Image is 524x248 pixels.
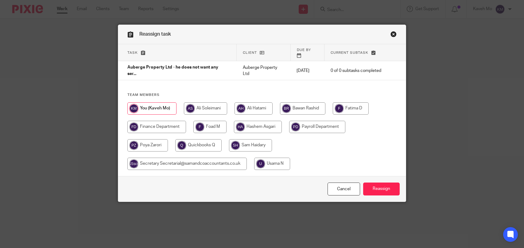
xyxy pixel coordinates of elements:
span: Auberge Property Ltd - he does not want any ser... [127,65,218,76]
p: Auberge Property Ltd [243,65,284,77]
p: [DATE] [297,68,318,74]
span: Client [243,51,257,54]
a: Close this dialog window [390,31,397,39]
a: Close this dialog window [328,183,360,196]
td: 0 of 0 subtasks completed [324,61,387,80]
span: Current subtask [331,51,368,54]
span: Reassign task [139,32,171,37]
input: Reassign [363,183,400,196]
h4: Team members [127,93,397,97]
span: Due by [297,48,311,52]
span: Task [127,51,138,54]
